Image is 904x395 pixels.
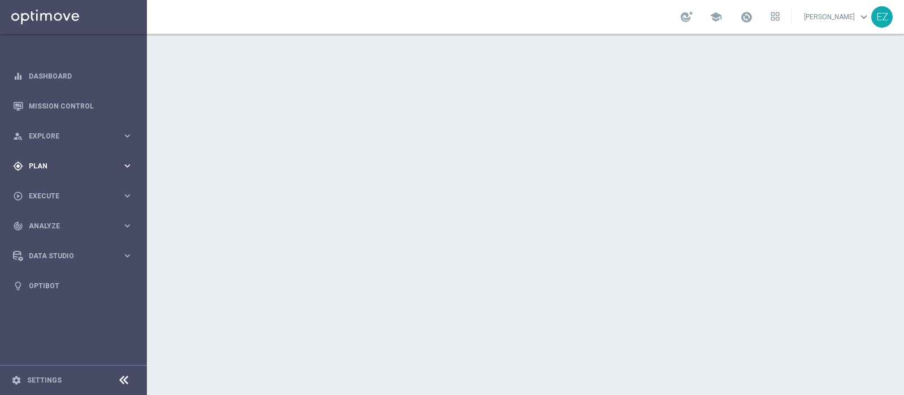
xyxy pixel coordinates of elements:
button: track_changes Analyze keyboard_arrow_right [12,222,133,231]
div: Mission Control [13,91,133,121]
div: Dashboard [13,61,133,91]
i: equalizer [13,71,23,81]
button: gps_fixed Plan keyboard_arrow_right [12,162,133,171]
i: keyboard_arrow_right [122,250,133,261]
div: Explore [13,131,122,141]
a: [PERSON_NAME]keyboard_arrow_down [803,8,871,25]
i: track_changes [13,221,23,231]
i: keyboard_arrow_right [122,160,133,171]
span: Plan [29,163,122,170]
a: Settings [27,377,62,384]
button: person_search Explore keyboard_arrow_right [12,132,133,141]
span: Analyze [29,223,122,229]
i: person_search [13,131,23,141]
button: play_circle_outline Execute keyboard_arrow_right [12,192,133,201]
span: keyboard_arrow_down [858,11,870,23]
div: Plan [13,161,122,171]
button: Data Studio keyboard_arrow_right [12,251,133,261]
span: Execute [29,193,122,199]
a: Optibot [29,271,133,301]
div: Analyze [13,221,122,231]
button: Mission Control [12,102,133,111]
span: Data Studio [29,253,122,259]
div: Data Studio [13,251,122,261]
i: keyboard_arrow_right [122,131,133,141]
i: keyboard_arrow_right [122,220,133,231]
i: lightbulb [13,281,23,291]
i: gps_fixed [13,161,23,171]
button: equalizer Dashboard [12,72,133,81]
span: school [710,11,722,23]
div: Execute [13,191,122,201]
div: EZ [871,6,893,28]
button: lightbulb Optibot [12,281,133,290]
span: Explore [29,133,122,140]
a: Mission Control [29,91,133,121]
i: settings [11,375,21,385]
i: keyboard_arrow_right [122,190,133,201]
i: play_circle_outline [13,191,23,201]
a: Dashboard [29,61,133,91]
div: Optibot [13,271,133,301]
